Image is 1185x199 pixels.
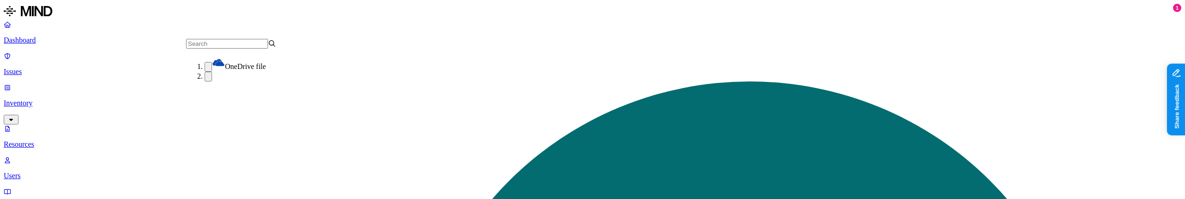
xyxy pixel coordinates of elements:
p: Dashboard [4,36,1181,44]
a: Inventory [4,83,1181,123]
p: Users [4,172,1181,180]
a: Users [4,156,1181,180]
p: Resources [4,140,1181,149]
a: Resources [4,124,1181,149]
input: Search [186,39,268,49]
p: Issues [4,68,1181,76]
a: Dashboard [4,20,1181,44]
span: OneDrive file [225,62,266,70]
img: onedrive.svg [212,56,225,69]
p: Inventory [4,99,1181,107]
img: MIND [4,4,52,19]
a: MIND [4,4,1181,20]
a: Issues [4,52,1181,76]
div: 1 [1173,4,1181,12]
